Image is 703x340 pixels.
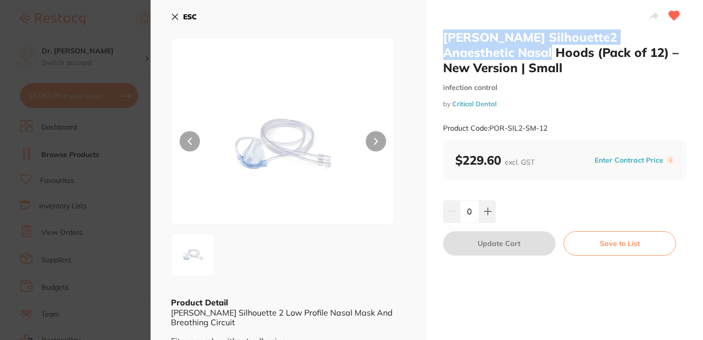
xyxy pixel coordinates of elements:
[443,231,555,256] button: Update Cart
[183,12,197,21] b: ESC
[564,231,676,256] button: Save to List
[455,152,535,168] b: $229.60
[452,100,496,108] a: Critical Dental
[216,64,350,224] img: LTItbWFza3MtanBn
[443,100,687,108] small: by
[443,124,547,133] small: Product Code: POR-SIL2-SM-12
[171,8,197,25] button: ESC
[666,156,675,164] label: i
[443,29,687,75] h2: [PERSON_NAME] Silhouette2 Anaesthetic Nasal Hoods (Pack of 12) – New Version | Small
[174,236,211,273] img: LTItbWFza3MtanBn
[443,83,687,92] small: infection control
[171,297,228,307] b: Product Detail
[505,158,535,167] span: excl. GST
[592,156,666,165] button: Enter Contract Price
